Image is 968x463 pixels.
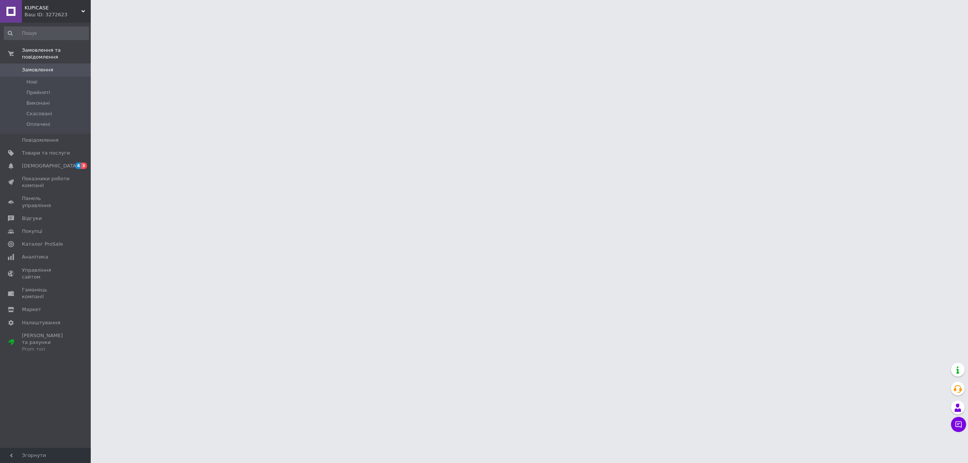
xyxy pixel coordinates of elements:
[22,267,70,280] span: Управління сайтом
[22,195,70,209] span: Панель управління
[22,241,63,248] span: Каталог ProSale
[81,163,87,169] span: 3
[25,5,81,11] span: KUPICASE
[22,319,60,326] span: Налаштування
[22,332,70,353] span: [PERSON_NAME] та рахунки
[22,306,41,313] span: Маркет
[22,228,42,235] span: Покупці
[25,11,91,18] div: Ваш ID: 3272623
[22,163,78,169] span: [DEMOGRAPHIC_DATA]
[26,110,52,117] span: Скасовані
[26,79,37,85] span: Нові
[22,67,53,73] span: Замовлення
[951,417,966,432] button: Чат з покупцем
[22,254,48,260] span: Аналітика
[22,150,70,156] span: Товари та послуги
[22,47,91,60] span: Замовлення та повідомлення
[4,26,89,40] input: Пошук
[22,346,70,353] div: Prom топ
[22,175,70,189] span: Показники роботи компанії
[26,100,50,107] span: Виконані
[22,215,42,222] span: Відгуки
[75,163,81,169] span: 4
[22,286,70,300] span: Гаманець компанії
[22,137,59,144] span: Повідомлення
[26,89,50,96] span: Прийняті
[26,121,50,128] span: Оплачені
